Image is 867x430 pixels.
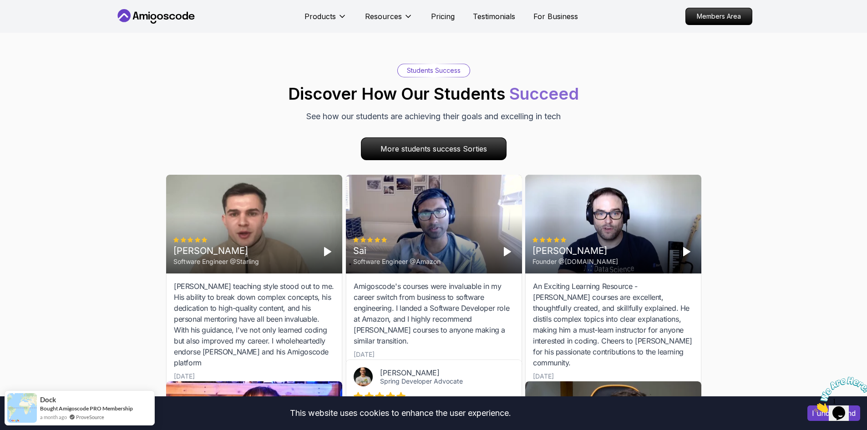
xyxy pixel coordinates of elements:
a: For Business [533,11,578,22]
a: ProveSource [76,414,104,420]
div: Software Engineer @Starling [173,257,259,266]
span: Succeed [509,84,579,104]
div: [PERSON_NAME] [380,368,500,377]
span: a month ago [40,413,67,421]
p: Resources [365,11,402,22]
div: An Exciting Learning Resource - [PERSON_NAME] courses are excellent, thoughtfully created, and sk... [533,281,694,368]
a: Members Area [685,8,752,25]
a: Amigoscode PRO Membership [59,405,133,412]
a: Testimonials [473,11,515,22]
div: Software Engineer @Amazon [353,257,441,266]
p: Products [304,11,336,22]
span: 1 [4,4,7,11]
p: Members Area [686,8,752,25]
a: Spring Developer Advocate [380,377,463,385]
span: Bought [40,405,58,412]
div: Amigoscode's courses were invaluable in my career switch from business to software engineering. I... [354,281,514,346]
button: Accept cookies [807,405,860,421]
img: provesource social proof notification image [7,393,37,423]
button: Products [304,11,347,29]
div: [PERSON_NAME] teaching style stood out to me. His ability to break down complex concepts, his ded... [174,281,335,368]
button: Play [679,244,694,259]
p: See how our students are achieving their goals and excelling in tech [306,110,561,123]
div: Founder @[DOMAIN_NAME] [532,257,618,266]
div: [DATE] [533,372,554,381]
div: Sai [353,244,441,257]
p: Students Success [407,66,461,75]
div: This website uses cookies to enhance the user experience. [7,403,794,423]
div: [DATE] [174,372,195,381]
button: Resources [365,11,413,29]
a: More students success Sorties [361,137,507,160]
iframe: chat widget [811,373,867,416]
div: [PERSON_NAME] [532,244,618,257]
img: Josh Long avatar [354,367,373,386]
span: Dock [40,396,56,404]
div: [DATE] [354,350,375,359]
p: More students success Sorties [361,138,506,160]
button: Play [500,244,514,259]
img: Chat attention grabber [4,4,60,40]
button: Play [320,244,335,259]
h2: Discover How Our Students [288,85,579,103]
div: [PERSON_NAME] [173,244,259,257]
a: Pricing [431,11,455,22]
